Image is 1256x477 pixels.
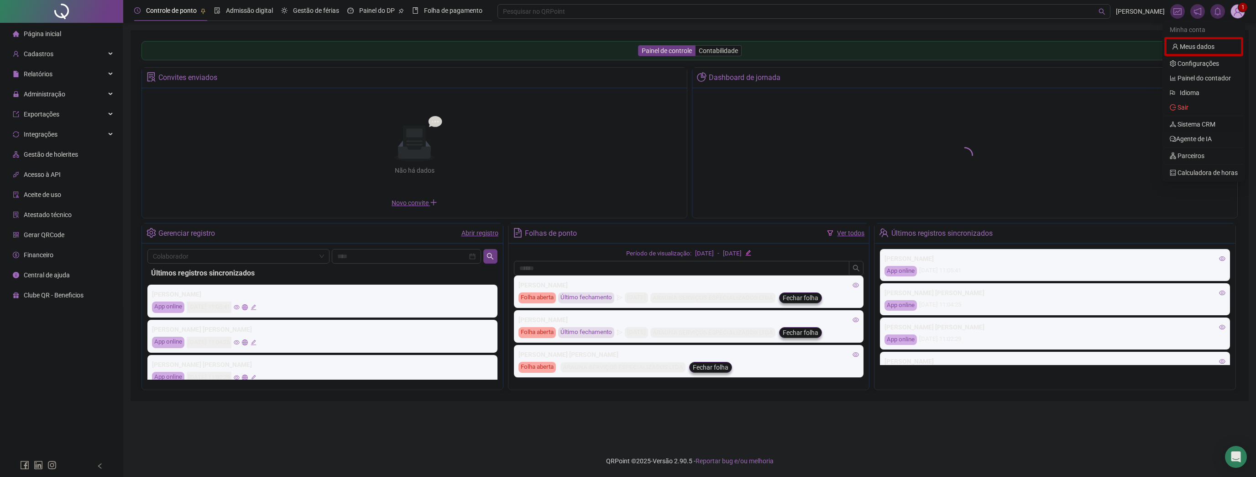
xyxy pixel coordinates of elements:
div: [PERSON_NAME] [PERSON_NAME] [152,324,493,334]
a: commentAgente de IA [1170,135,1212,143]
div: Minha conta [1164,22,1243,37]
div: Últimos registros sincronizados [891,226,993,241]
span: edit [251,375,256,381]
span: Painel de controle [642,47,692,54]
a: Abrir registro [461,229,498,237]
span: Controle de ponto [146,7,197,14]
span: sync [13,131,19,138]
span: filter [827,230,833,236]
div: Dashboard de jornada [709,70,780,85]
span: eye [853,317,859,323]
span: Reportar bug e/ou melhoria [696,457,774,465]
div: Folha aberta [518,327,556,338]
span: Clube QR - Beneficios [24,291,84,299]
span: logout [1170,104,1176,111]
div: ARAUNA SERVIÇOS ESPECIALIZADOS LTDA [560,362,686,373]
div: - [717,249,719,259]
div: [PERSON_NAME] [152,289,493,299]
div: App online [884,300,917,311]
span: Folha de pagamento [424,7,482,14]
span: instagram [47,461,57,470]
div: [DATE] 11:02:29 [884,334,1225,345]
span: solution [13,212,19,218]
span: apartment [13,151,19,158]
div: [PERSON_NAME] [PERSON_NAME] [518,350,859,360]
span: Administração [24,90,65,98]
div: Folha aberta [518,362,556,373]
span: plus [430,199,437,206]
div: [DATE] 11:04:25 [187,337,231,348]
span: eye [1219,358,1225,365]
span: home [13,31,19,37]
img: 94382 [1231,5,1245,18]
span: info-circle [13,272,19,278]
span: gift [13,292,19,298]
a: bar-chart Painel do contador [1170,74,1231,82]
div: Últimos registros sincronizados [151,267,494,279]
span: left [97,463,103,469]
div: Período de visualização: [626,249,691,259]
span: Aceite de uso [24,191,61,198]
span: flag [1170,88,1176,98]
span: Versão [653,457,673,465]
span: setting [147,228,156,238]
div: Gerenciar registro [158,226,215,241]
span: send [617,327,623,338]
span: file-done [214,7,220,14]
span: search [1099,8,1105,15]
span: eye [1219,290,1225,296]
div: Open Intercom Messenger [1225,446,1247,468]
div: Convites enviados [158,70,217,85]
div: App online [884,334,917,345]
div: App online [152,302,184,313]
span: fund [1173,7,1182,16]
span: Admissão digital [226,7,273,14]
span: book [412,7,419,14]
div: [DATE] [695,249,714,259]
span: eye [234,375,240,381]
div: [PERSON_NAME] [518,280,859,290]
div: Último fechamento [558,292,614,303]
span: eye [234,339,240,345]
a: calculator Calculadora de horas [1170,169,1238,176]
div: App online [152,372,184,383]
div: [DATE] 11:05:41 [187,302,231,313]
a: apartment Parceiros [1170,152,1204,159]
span: api [13,171,19,178]
span: solution [147,72,156,82]
span: audit [13,191,19,198]
div: [PERSON_NAME] [884,356,1225,366]
span: send [617,292,623,303]
a: Ver todos [837,229,864,237]
span: Integrações [24,131,58,138]
span: search [487,253,494,260]
span: Fechar folha [783,293,818,303]
div: [PERSON_NAME] [PERSON_NAME] [884,322,1225,332]
span: search [853,265,860,272]
span: Relatórios [24,70,52,78]
footer: QRPoint © 2025 - 2.90.5 - [123,445,1256,477]
div: [DATE] 11:02:29 [187,372,231,383]
span: Novo convite [392,199,437,207]
span: Central de ajuda [24,271,70,279]
div: App online [152,337,184,348]
div: [PERSON_NAME] [PERSON_NAME] [152,360,493,370]
span: Fechar folha [693,362,728,372]
span: export [13,111,19,117]
span: edit [251,339,256,345]
a: setting Configurações [1170,60,1219,67]
span: global [242,304,248,310]
div: Folhas de ponto [525,226,577,241]
a: deployment-unit Sistema CRM [1170,121,1215,128]
span: facebook [20,461,29,470]
span: user-add [13,51,19,57]
div: Folha aberta [518,292,556,303]
button: Fechar folha [689,362,732,373]
span: eye [853,282,859,288]
span: file-text [513,228,523,238]
span: Sair [1177,104,1188,111]
span: linkedin [34,461,43,470]
div: [DATE] 11:05:41 [884,266,1225,276]
span: global [242,375,248,381]
button: Fechar folha [779,292,822,303]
